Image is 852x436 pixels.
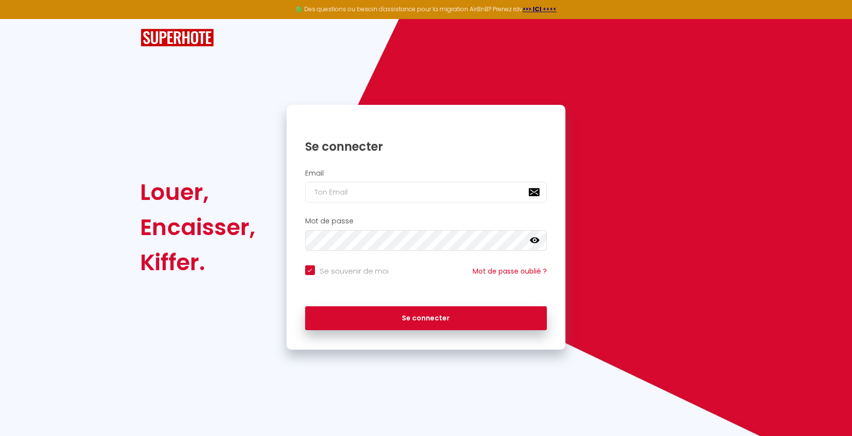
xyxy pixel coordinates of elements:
[305,306,547,331] button: Se connecter
[522,5,557,13] a: >>> ICI <<<<
[305,217,547,225] h2: Mot de passe
[305,169,547,178] h2: Email
[141,175,256,210] div: Louer,
[141,210,256,245] div: Encaisser,
[473,266,547,276] a: Mot de passe oublié ?
[141,29,214,47] img: SuperHote logo
[141,245,256,280] div: Kiffer.
[305,182,547,202] input: Ton Email
[305,139,547,154] h1: Se connecter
